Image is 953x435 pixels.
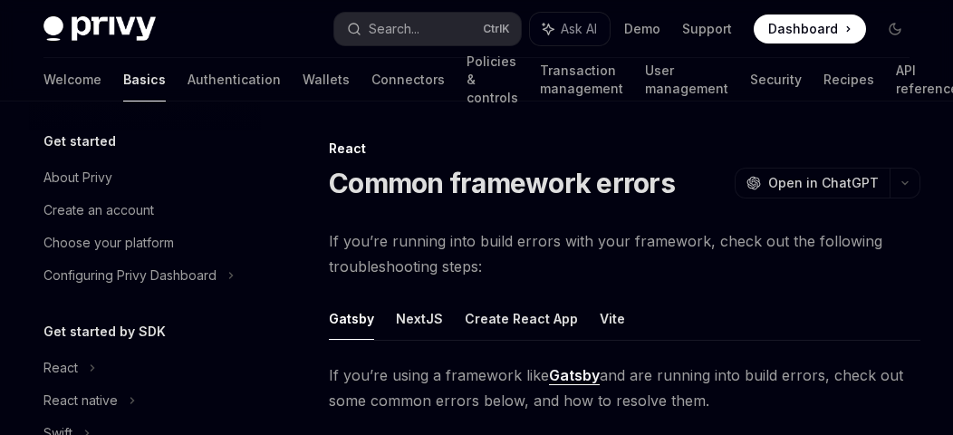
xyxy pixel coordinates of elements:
[43,321,166,343] h5: Get started by SDK
[29,227,261,259] a: Choose your platform
[43,390,118,411] div: React native
[750,58,802,101] a: Security
[682,20,732,38] a: Support
[396,297,443,340] button: NextJS
[561,20,597,38] span: Ask AI
[123,58,166,101] a: Basics
[329,167,675,199] h1: Common framework errors
[329,140,920,158] div: React
[549,366,600,385] a: Gatsby
[43,58,101,101] a: Welcome
[29,194,261,227] a: Create an account
[369,18,419,40] div: Search...
[334,13,522,45] button: Search...CtrlK
[43,232,174,254] div: Choose your platform
[645,58,728,101] a: User management
[188,58,281,101] a: Authentication
[735,168,890,198] button: Open in ChatGPT
[600,297,625,340] button: Vite
[881,14,910,43] button: Toggle dark mode
[29,161,261,194] a: About Privy
[43,265,217,286] div: Configuring Privy Dashboard
[530,13,610,45] button: Ask AI
[43,167,112,188] div: About Privy
[43,130,116,152] h5: Get started
[768,20,838,38] span: Dashboard
[624,20,660,38] a: Demo
[483,22,510,36] span: Ctrl K
[467,58,518,101] a: Policies & controls
[43,16,156,42] img: dark logo
[754,14,866,43] a: Dashboard
[371,58,445,101] a: Connectors
[465,297,578,340] button: Create React App
[329,228,920,279] span: If you’re running into build errors with your framework, check out the following troubleshooting ...
[768,174,879,192] span: Open in ChatGPT
[43,357,78,379] div: React
[329,362,920,413] span: If you’re using a framework like and are running into build errors, check out some common errors ...
[540,58,623,101] a: Transaction management
[303,58,350,101] a: Wallets
[823,58,874,101] a: Recipes
[329,297,374,340] button: Gatsby
[43,199,154,221] div: Create an account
